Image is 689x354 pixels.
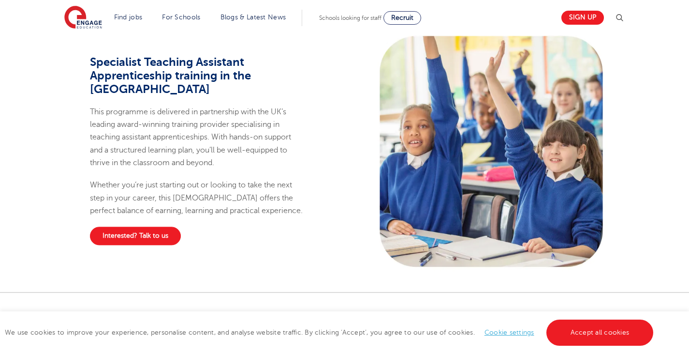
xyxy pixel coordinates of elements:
span: Schools looking for staff [319,15,381,21]
a: For Schools [162,14,200,21]
span: We use cookies to improve your experience, personalise content, and analyse website traffic. By c... [5,329,656,336]
span: Specialist Teaching Assistant Apprenticeship training in the [GEOGRAPHIC_DATA] [90,55,251,96]
a: Sign up [561,11,604,25]
span: Recruit [391,14,413,21]
span: This programme is delivered in partnership with the UK’s leading award-winning training provider ... [90,108,291,167]
a: Accept all cookies [546,320,654,346]
a: Blogs & Latest News [220,14,286,21]
a: Cookie settings [484,329,534,336]
a: Interested? Talk to us [90,227,181,245]
a: Recruit [383,11,421,25]
p: Whether you’re just starting out or looking to take the next step in your career, this [DEMOGRAPH... [90,179,306,217]
a: Find jobs [114,14,143,21]
img: Engage Education [64,6,102,30]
